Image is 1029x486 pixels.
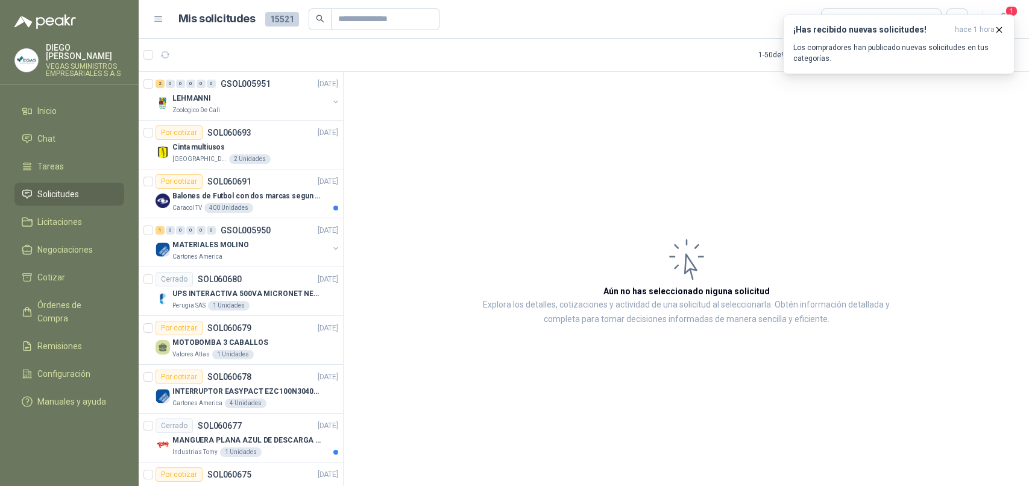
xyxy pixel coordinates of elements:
[318,225,338,236] p: [DATE]
[156,242,170,257] img: Company Logo
[37,339,82,353] span: Remisiones
[207,177,251,186] p: SOL060691
[318,78,338,90] p: [DATE]
[318,176,338,188] p: [DATE]
[139,365,343,414] a: Por cotizarSOL060678[DATE] Company LogoINTERRUPTOR EASYPACT EZC100N3040C 40AMP 25K [PERSON_NAME]C...
[464,298,908,327] p: Explora los detalles, cotizaciones y actividad de una solicitud al seleccionarla. Obtén informaci...
[318,420,338,432] p: [DATE]
[166,80,175,88] div: 0
[207,373,251,381] p: SOL060678
[318,371,338,383] p: [DATE]
[955,25,995,35] span: hace 1 hora
[186,80,195,88] div: 0
[178,10,256,28] h1: Mis solicitudes
[14,155,124,178] a: Tareas
[318,469,338,481] p: [DATE]
[793,42,1004,64] p: Los compradores han publicado nuevas solicitudes en tus categorías.
[139,316,343,365] a: Por cotizarSOL060679[DATE] MOTOBOMBA 3 CABALLOSValores Atlas1 Unidades
[172,93,211,104] p: LEHMANNI
[225,399,266,408] div: 4 Unidades
[783,14,1015,74] button: ¡Has recibido nuevas solicitudes!hace 1 hora Los compradores han publicado nuevas solicitudes en ...
[229,154,271,164] div: 2 Unidades
[139,414,343,462] a: CerradoSOL060677[DATE] Company LogoMANGUERA PLANA AZUL DE DESCARGA 60 PSI X 20 METROS CON UNION D...
[156,321,203,335] div: Por cotizar
[172,301,206,311] p: Perugia SAS
[993,8,1015,30] button: 1
[603,285,770,298] h3: Aún no has seleccionado niguna solicitud
[172,337,268,349] p: MOTOBOMBA 3 CABALLOS
[318,274,338,285] p: [DATE]
[14,14,76,29] img: Logo peakr
[14,238,124,261] a: Negociaciones
[37,243,93,256] span: Negociaciones
[318,323,338,334] p: [DATE]
[172,154,227,164] p: [GEOGRAPHIC_DATA]
[156,272,193,286] div: Cerrado
[172,142,225,153] p: Cinta multiusos
[172,191,323,202] p: Balones de Futbol con dos marcas segun adjunto. Adjuntar cotizacion en su formato
[172,386,323,397] p: INTERRUPTOR EASYPACT EZC100N3040C 40AMP 25K [PERSON_NAME]
[14,266,124,289] a: Cotizar
[37,132,55,145] span: Chat
[176,80,185,88] div: 0
[14,335,124,358] a: Remisiones
[156,174,203,189] div: Por cotizar
[176,226,185,235] div: 0
[207,324,251,332] p: SOL060679
[14,294,124,330] a: Órdenes de Compra
[207,128,251,137] p: SOL060693
[156,194,170,208] img: Company Logo
[15,49,38,72] img: Company Logo
[172,288,323,300] p: UPS INTERACTIVA 500VA MICRONET NEGRA MARCA: POWEST NICOMAR
[172,106,220,115] p: Zoologico De Cali
[172,350,210,359] p: Valores Atlas
[172,399,222,408] p: Cartones America
[207,226,216,235] div: 0
[220,447,262,457] div: 1 Unidades
[793,25,950,35] h3: ¡Has recibido nuevas solicitudes!
[156,125,203,140] div: Por cotizar
[207,80,216,88] div: 0
[156,389,170,403] img: Company Logo
[156,291,170,306] img: Company Logo
[37,298,113,325] span: Órdenes de Compra
[207,470,251,479] p: SOL060675
[758,45,837,65] div: 1 - 50 de 9673
[37,367,90,380] span: Configuración
[14,183,124,206] a: Solicitudes
[37,271,65,284] span: Cotizar
[166,226,175,235] div: 0
[221,226,271,235] p: GSOL005950
[156,467,203,482] div: Por cotizar
[14,99,124,122] a: Inicio
[197,226,206,235] div: 0
[186,226,195,235] div: 0
[318,127,338,139] p: [DATE]
[14,362,124,385] a: Configuración
[14,210,124,233] a: Licitaciones
[156,145,170,159] img: Company Logo
[37,160,64,173] span: Tareas
[212,350,254,359] div: 1 Unidades
[172,447,218,457] p: Industrias Tomy
[156,96,170,110] img: Company Logo
[316,14,324,23] span: search
[46,63,124,77] p: VEGAS SUMINISTROS EMPRESARIALES S A S
[156,418,193,433] div: Cerrado
[156,77,341,115] a: 2 0 0 0 0 0 GSOL005951[DATE] Company LogoLEHMANNIZoologico De Cali
[156,226,165,235] div: 1
[197,80,206,88] div: 0
[156,438,170,452] img: Company Logo
[204,203,253,213] div: 400 Unidades
[198,275,242,283] p: SOL060680
[156,223,341,262] a: 1 0 0 0 0 0 GSOL005950[DATE] Company LogoMATERIALES MOLINOCartones America
[172,203,202,213] p: Caracol TV
[265,12,299,27] span: 15521
[156,370,203,384] div: Por cotizar
[37,188,79,201] span: Solicitudes
[139,121,343,169] a: Por cotizarSOL060693[DATE] Company LogoCinta multiusos[GEOGRAPHIC_DATA]2 Unidades
[14,127,124,150] a: Chat
[37,215,82,229] span: Licitaciones
[1005,5,1018,17] span: 1
[172,239,249,251] p: MATERIALES MOLINO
